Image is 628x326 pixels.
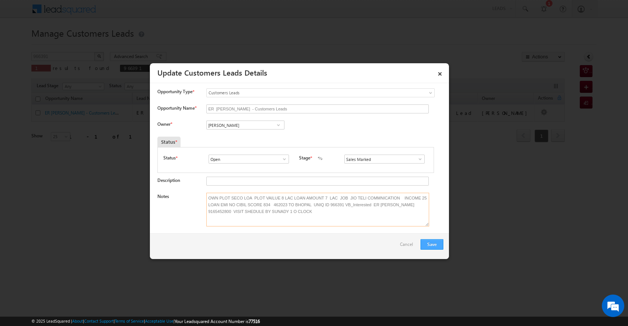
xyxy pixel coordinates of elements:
[206,88,435,97] a: Customers Leads
[115,319,144,323] a: Terms of Service
[299,155,310,161] label: Stage
[84,319,114,323] a: Contact Support
[434,66,446,79] a: ×
[175,319,260,324] span: Your Leadsquared Account Number is
[278,155,287,163] a: Show All Items
[157,88,193,95] span: Opportunity Type
[157,137,181,147] div: Status
[72,319,83,323] a: About
[10,69,136,224] textarea: Type your message and hit 'Enter'
[157,177,180,183] label: Description
[400,239,417,253] a: Cancel
[157,194,169,199] label: Notes
[413,155,423,163] a: Show All Items
[207,89,404,96] span: Customers Leads
[209,155,289,164] input: Type to Search
[157,67,267,77] a: Update Customers Leads Details
[163,155,176,161] label: Status
[13,39,31,49] img: d_60004797649_company_0_60004797649
[102,231,136,241] em: Start Chat
[31,318,260,325] span: © 2025 LeadSquared | | | | |
[344,155,425,164] input: Type to Search
[123,4,141,22] div: Minimize live chat window
[157,105,196,111] label: Opportunity Name
[157,121,172,127] label: Owner
[249,319,260,324] span: 77516
[145,319,173,323] a: Acceptable Use
[206,121,284,130] input: Type to Search
[421,239,443,250] button: Save
[274,121,283,129] a: Show All Items
[39,39,126,49] div: Chat with us now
